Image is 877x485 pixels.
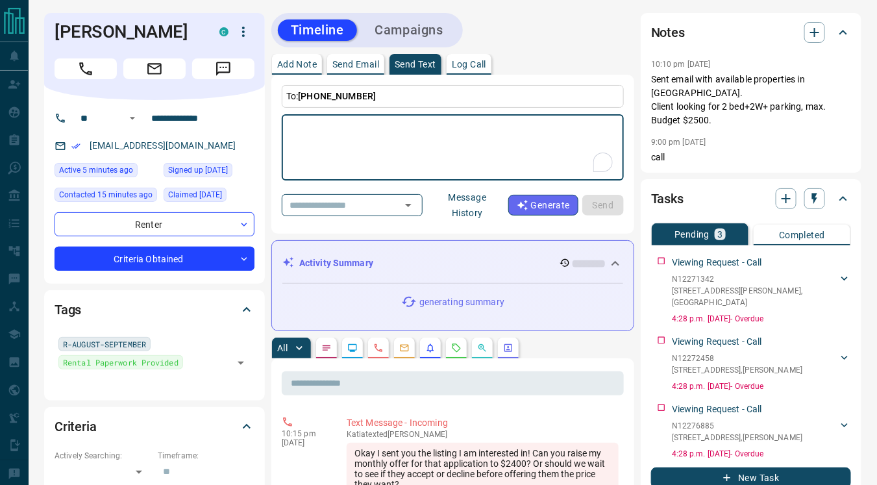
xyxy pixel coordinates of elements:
p: Pending [674,230,710,239]
a: [EMAIL_ADDRESS][DOMAIN_NAME] [90,140,236,151]
p: N12276885 [672,420,802,432]
p: 3 [717,230,723,239]
p: 4:28 p.m. [DATE] - Overdue [672,313,851,325]
p: 4:28 p.m. [DATE] - Overdue [672,448,851,460]
p: Send Text [395,60,436,69]
svg: Listing Alerts [425,343,436,353]
div: Fri Aug 15 2025 [55,188,157,206]
p: Completed [779,230,825,240]
svg: Lead Browsing Activity [347,343,358,353]
p: Send Email [332,60,379,69]
div: Fri Aug 15 2025 [55,163,157,181]
p: All [277,343,288,353]
div: Criteria [55,411,254,442]
svg: Opportunities [477,343,488,353]
p: Text Message - Incoming [347,416,619,430]
div: Mon Jun 16 2025 [164,163,254,181]
p: call [651,151,851,164]
div: Tags [55,294,254,325]
button: Open [232,354,250,372]
div: N12276885[STREET_ADDRESS],[PERSON_NAME] [672,417,851,446]
svg: Calls [373,343,384,353]
span: Claimed [DATE] [168,188,222,201]
p: [STREET_ADDRESS] , [PERSON_NAME] [672,432,802,443]
p: Actively Searching: [55,450,151,462]
p: 9:00 pm [DATE] [651,138,706,147]
span: Signed up [DATE] [168,164,228,177]
p: 4:28 p.m. [DATE] - Overdue [672,380,851,392]
span: Message [192,58,254,79]
p: 10:15 pm [282,429,327,438]
h2: Notes [651,22,685,43]
button: Open [399,196,417,214]
p: [DATE] [282,438,327,447]
p: Katia texted [PERSON_NAME] [347,430,619,439]
span: Rental Paperwork Provided [63,356,179,369]
svg: Notes [321,343,332,353]
svg: Email Verified [71,142,80,151]
svg: Requests [451,343,462,353]
p: Activity Summary [299,256,373,270]
button: Generate [508,195,578,216]
button: Timeline [278,19,357,41]
h2: Tasks [651,188,684,209]
p: Viewing Request - Call [672,403,762,416]
div: Criteria Obtained [55,247,254,271]
span: [PHONE_NUMBER] [298,91,376,101]
button: Campaigns [362,19,456,41]
span: R-AUGUST-SEPTEMBER [63,338,146,351]
span: Contacted 15 minutes ago [59,188,153,201]
h2: Criteria [55,416,97,437]
div: Notes [651,17,851,48]
button: Message History [426,187,508,223]
p: Timeframe: [158,450,254,462]
p: N12272458 [672,353,802,364]
p: Sent email with available properties in [GEOGRAPHIC_DATA]. Client looking for 2 bed+2W+ parking, ... [651,73,851,127]
h1: [PERSON_NAME] [55,21,200,42]
p: [STREET_ADDRESS][PERSON_NAME] , [GEOGRAPHIC_DATA] [672,285,838,308]
textarea: To enrich screen reader interactions, please activate Accessibility in Grammarly extension settings [291,120,615,175]
p: 10:10 pm [DATE] [651,60,711,69]
div: condos.ca [219,27,229,36]
h2: Tags [55,299,81,320]
svg: Agent Actions [503,343,513,353]
p: Viewing Request - Call [672,256,762,269]
div: N12271342[STREET_ADDRESS][PERSON_NAME],[GEOGRAPHIC_DATA] [672,271,851,311]
div: Renter [55,212,254,236]
p: N12271342 [672,273,838,285]
p: Log Call [452,60,486,69]
p: Add Note [277,60,317,69]
span: Email [123,58,186,79]
span: Call [55,58,117,79]
div: Mon Jun 16 2025 [164,188,254,206]
span: Active 5 minutes ago [59,164,133,177]
div: Tasks [651,183,851,214]
p: [STREET_ADDRESS] , [PERSON_NAME] [672,364,802,376]
p: To: [282,85,624,108]
div: Activity Summary [282,251,623,275]
svg: Emails [399,343,410,353]
button: Open [125,110,140,126]
p: generating summary [419,295,504,309]
p: Viewing Request - Call [672,335,762,349]
div: N12272458[STREET_ADDRESS],[PERSON_NAME] [672,350,851,379]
